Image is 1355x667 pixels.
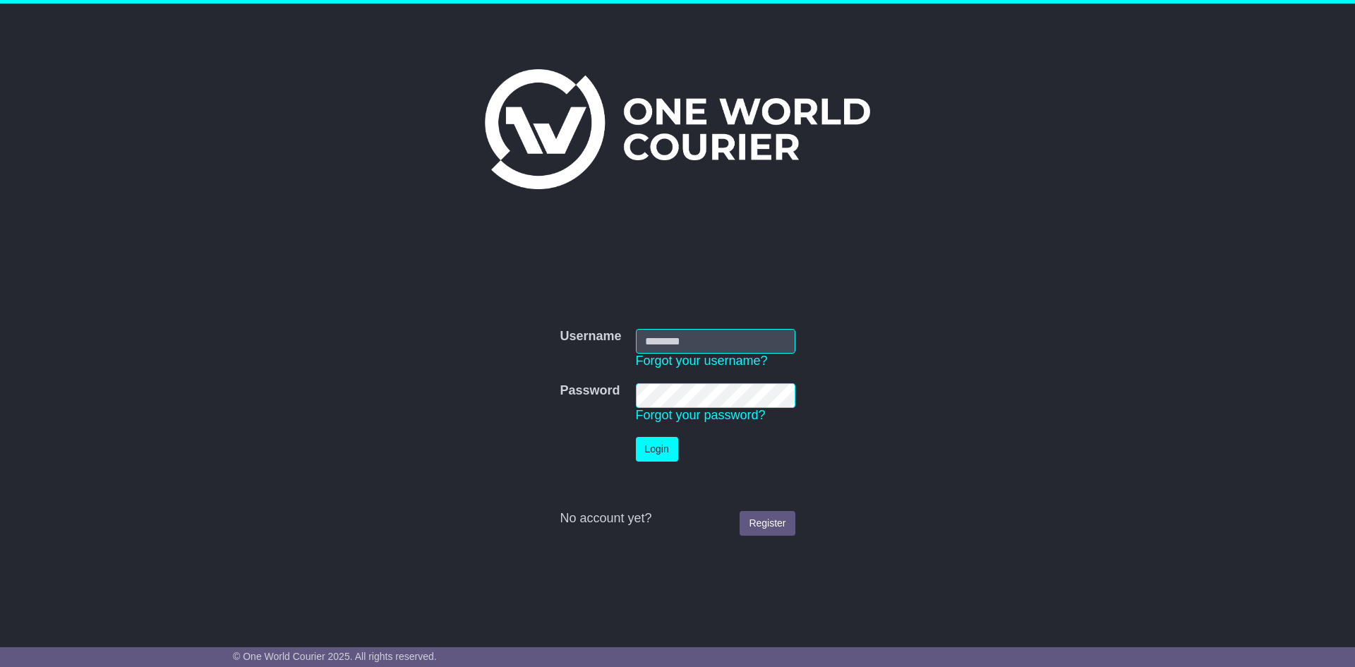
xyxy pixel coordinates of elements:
a: Forgot your password? [636,408,766,422]
a: Register [740,511,795,536]
button: Login [636,437,678,462]
label: Username [560,329,621,344]
img: One World [485,69,870,189]
div: No account yet? [560,511,795,527]
a: Forgot your username? [636,354,768,368]
label: Password [560,383,620,399]
span: © One World Courier 2025. All rights reserved. [233,651,437,662]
